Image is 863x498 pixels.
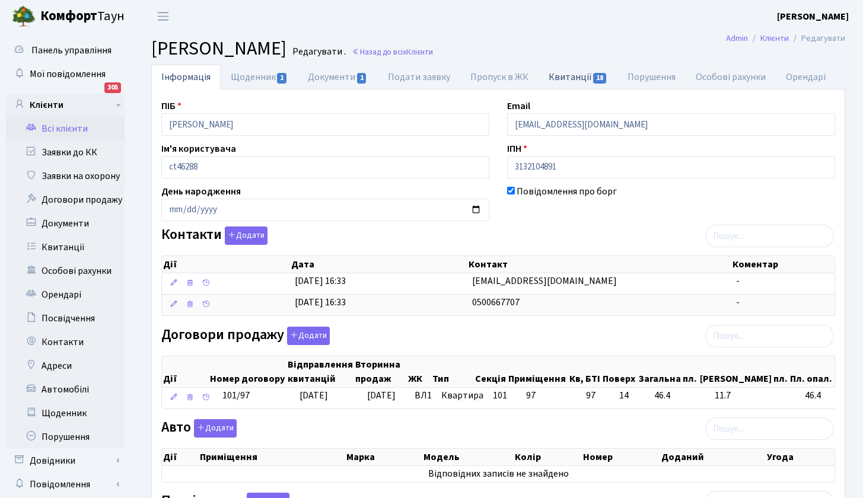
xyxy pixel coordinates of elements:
[31,44,112,57] span: Панель управління
[539,65,617,89] a: Квитанції
[407,356,431,387] th: ЖК
[290,46,346,58] small: Редагувати .
[415,389,432,403] span: ВЛ1
[6,212,125,235] a: Документи
[148,7,178,26] button: Переключити навігацію
[151,35,286,62] span: [PERSON_NAME]
[568,356,602,387] th: Кв, БТІ
[6,62,125,86] a: Мої повідомлення305
[40,7,125,27] span: Таун
[162,356,209,387] th: Дії
[354,356,407,387] th: Вторинна продаж
[352,46,433,58] a: Назад до всіхКлієнти
[731,256,835,273] th: Коментар
[6,449,125,473] a: Довідники
[593,73,606,84] span: 18
[660,449,766,465] th: Доданий
[12,5,36,28] img: logo.png
[104,82,121,93] div: 305
[789,32,845,45] li: Редагувати
[715,389,795,403] span: 11.7
[290,256,467,273] th: Дата
[699,356,789,387] th: [PERSON_NAME] пл.
[460,65,539,90] a: Пропуск в ЖК
[151,65,221,90] a: Інформація
[222,389,250,402] span: 101/97
[295,296,346,309] span: [DATE] 16:33
[162,449,199,465] th: Дії
[708,26,863,51] nav: breadcrumb
[638,356,699,387] th: Загальна пл.
[472,274,617,288] span: [EMAIL_ADDRESS][DOMAIN_NAME]
[493,389,507,402] span: 101
[6,117,125,141] a: Всі клієнти
[431,356,474,387] th: Тип
[287,327,330,345] button: Договори продажу
[295,274,346,288] span: [DATE] 16:33
[686,65,776,90] a: Особові рахунки
[284,324,330,345] a: Додати
[507,356,568,387] th: Приміщення
[6,164,125,188] a: Заявки на охорону
[736,274,740,288] span: -
[760,32,789,44] a: Клієнти
[526,389,536,402] span: 97
[40,7,97,25] b: Комфорт
[6,141,125,164] a: Заявки до КК
[777,9,849,24] a: [PERSON_NAME]
[6,401,125,425] a: Щоденник
[6,473,125,496] a: Повідомлення
[441,389,483,403] span: Квартира
[357,73,367,84] span: 1
[474,356,507,387] th: Секція
[705,417,834,440] input: Пошук...
[6,378,125,401] a: Автомобілі
[277,73,286,84] span: 1
[586,389,610,403] span: 97
[6,283,125,307] a: Орендарі
[222,225,268,245] a: Додати
[162,466,835,482] td: Відповідних записів не знайдено
[507,99,530,113] label: Email
[736,296,740,309] span: -
[726,32,748,44] a: Admin
[161,142,236,156] label: Ім'я користувача
[161,226,268,245] label: Контакти
[161,327,330,345] label: Договори продажу
[789,356,835,387] th: Пл. опал.
[619,389,645,403] span: 14
[6,93,125,117] a: Клієнти
[191,417,237,438] a: Додати
[654,389,705,403] span: 46.4
[805,389,840,403] span: 46.4
[30,68,106,81] span: Мої повідомлення
[367,389,396,402] span: [DATE]
[378,65,460,90] a: Подати заявку
[406,46,433,58] span: Клієнти
[582,449,660,465] th: Номер
[705,225,834,247] input: Пошук...
[6,235,125,259] a: Квитанції
[766,449,835,465] th: Угода
[6,354,125,378] a: Адреси
[601,356,637,387] th: Поверх
[507,142,527,156] label: ІПН
[286,356,354,387] th: Відправлення квитанцій
[300,389,328,402] span: [DATE]
[617,65,686,90] a: Порушення
[6,259,125,283] a: Особові рахунки
[225,226,268,245] button: Контакти
[705,325,834,347] input: Пошук...
[6,330,125,354] a: Контакти
[161,419,237,438] label: Авто
[162,256,290,273] th: Дії
[776,65,836,90] a: Орендарі
[194,419,237,438] button: Авто
[221,65,298,90] a: Щоденник
[345,449,422,465] th: Марка
[6,188,125,212] a: Договори продажу
[472,296,520,309] span: 0500667707
[298,65,377,90] a: Документи
[514,449,582,465] th: Колір
[161,99,181,113] label: ПІБ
